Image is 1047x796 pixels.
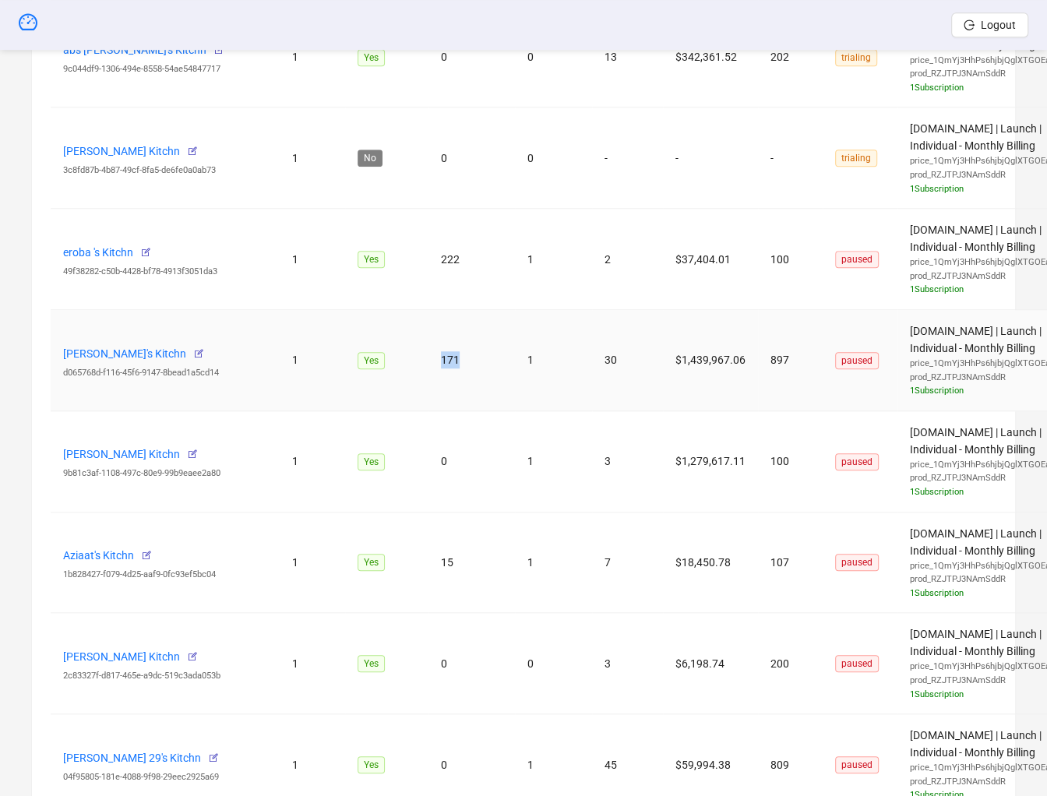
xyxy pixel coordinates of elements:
a: abs [PERSON_NAME]'s Kitchn [63,44,206,56]
span: No [358,150,382,167]
div: 107 [770,554,810,571]
span: trialing [835,49,877,66]
span: trialing [835,150,877,167]
div: 3c8fd87b-4b87-49cf-8fa5-de6fe0a0ab73 [63,164,267,178]
span: Yes [358,251,385,268]
td: 1 [515,512,592,614]
div: 100 [770,251,810,268]
td: 0 [515,613,592,714]
span: paused [835,554,879,571]
td: 1 [515,310,592,411]
td: 0 [515,7,592,108]
div: 200 [770,655,810,672]
td: - [663,107,758,209]
td: 0 [428,411,515,512]
div: 809 [770,756,810,773]
a: [PERSON_NAME] Kitchn [63,650,180,663]
span: paused [835,756,879,773]
div: 100 [770,453,810,470]
td: $37,404.01 [663,209,758,310]
td: 1 [280,411,345,512]
div: - [605,150,650,167]
a: Aziaat's Kitchn [63,549,134,562]
td: 1 [280,7,345,108]
div: 9b81c3af-1108-497c-80e9-99b9eaee2a80 [63,467,267,481]
td: 0 [428,7,515,108]
span: paused [835,655,879,672]
td: $1,439,967.06 [663,310,758,411]
div: 9c044df9-1306-494e-8558-54ae54847717 [63,62,267,76]
td: 171 [428,310,515,411]
div: 13 [605,48,650,65]
td: 0 [515,107,592,209]
div: 04f95805-181e-4088-9f98-29eec2925a69 [63,770,267,784]
div: 49f38282-c50b-4428-bf78-4913f3051da3 [63,265,267,279]
div: 45 [605,756,650,773]
td: 1 [280,209,345,310]
td: 1 [280,613,345,714]
td: 1 [280,512,345,614]
span: Yes [358,352,385,369]
a: [PERSON_NAME] 29's Kitchn [63,752,201,764]
div: 202 [770,48,810,65]
td: 1 [280,310,345,411]
span: paused [835,352,879,369]
span: Logout [981,19,1016,31]
a: [PERSON_NAME]'s Kitchn [63,347,186,360]
div: 1b828427-f079-4d25-aaf9-0fc93ef5bc04 [63,568,267,582]
td: $342,361.52 [663,7,758,108]
td: 1 [515,411,592,512]
td: 222 [428,209,515,310]
span: Yes [358,49,385,66]
div: 2 [605,251,650,268]
td: 0 [428,613,515,714]
a: [PERSON_NAME] Kitchn [63,145,180,157]
td: 15 [428,512,515,614]
td: $18,450.78 [663,512,758,614]
td: 1 [515,209,592,310]
div: - [770,150,810,167]
td: 0 [428,107,515,209]
a: eroba 's Kitchn [63,246,133,259]
div: 3 [605,655,650,672]
div: 30 [605,351,650,368]
td: 1 [280,107,345,209]
td: $1,279,617.11 [663,411,758,512]
span: Yes [358,453,385,470]
span: Yes [358,756,385,773]
span: dashboard [19,12,37,31]
button: Logout [951,12,1028,37]
div: d065768d-f116-45f6-9147-8bead1a5cd14 [63,366,267,380]
div: 7 [605,554,650,571]
div: 3 [605,453,650,470]
span: Yes [358,655,385,672]
div: 2c83327f-d817-465e-a9dc-519c3ada053b [63,669,267,683]
span: paused [835,251,879,268]
div: 897 [770,351,810,368]
span: logout [964,19,975,30]
span: Yes [358,554,385,571]
span: paused [835,453,879,470]
td: $6,198.74 [663,613,758,714]
a: [PERSON_NAME] Kitchn [63,448,180,460]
